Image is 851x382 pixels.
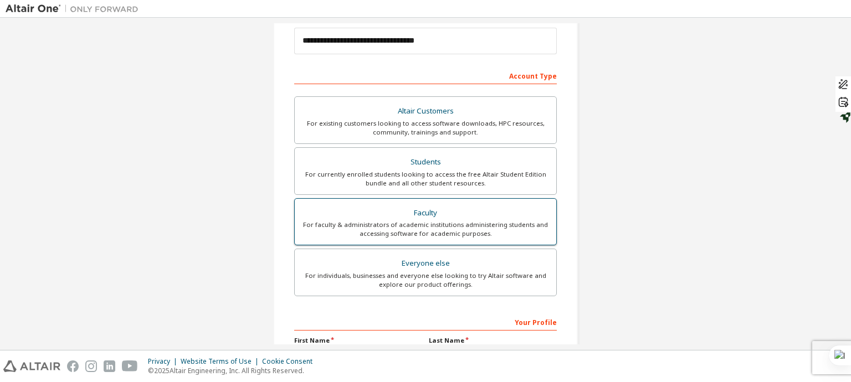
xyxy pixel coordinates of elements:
[301,119,550,137] div: For existing customers looking to access software downloads, HPC resources, community, trainings ...
[122,360,138,372] img: youtube.svg
[301,154,550,170] div: Students
[148,357,181,366] div: Privacy
[104,360,115,372] img: linkedin.svg
[301,205,550,221] div: Faculty
[301,220,550,238] div: For faculty & administrators of academic institutions administering students and accessing softwa...
[294,336,422,345] label: First Name
[3,360,60,372] img: altair_logo.svg
[301,104,550,119] div: Altair Customers
[294,66,557,84] div: Account Type
[301,170,550,188] div: For currently enrolled students looking to access the free Altair Student Edition bundle and all ...
[294,313,557,331] div: Your Profile
[6,3,144,14] img: Altair One
[301,271,550,289] div: For individuals, businesses and everyone else looking to try Altair software and explore our prod...
[148,366,319,375] p: © 2025 Altair Engineering, Inc. All Rights Reserved.
[262,357,319,366] div: Cookie Consent
[181,357,262,366] div: Website Terms of Use
[85,360,97,372] img: instagram.svg
[429,336,557,345] label: Last Name
[67,360,79,372] img: facebook.svg
[301,256,550,271] div: Everyone else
